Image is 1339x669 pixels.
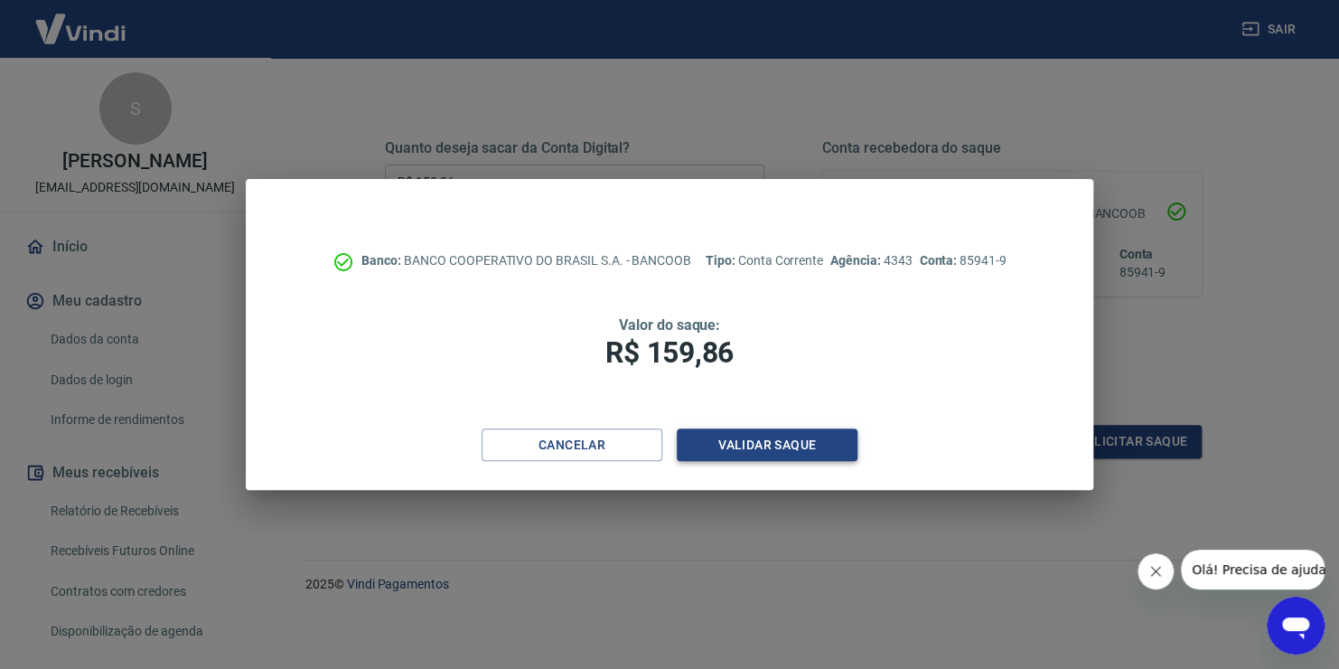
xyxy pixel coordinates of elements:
[919,253,960,268] span: Conta:
[706,251,823,270] p: Conta Corrente
[1181,550,1325,589] iframe: Mensagem da empresa
[706,253,738,268] span: Tipo:
[830,251,912,270] p: 4343
[830,253,884,268] span: Agência:
[11,13,152,27] span: Olá! Precisa de ajuda?
[619,316,720,334] span: Valor do saque:
[361,253,404,268] span: Banco:
[482,429,662,462] button: Cancelar
[919,251,1006,270] p: 85941-9
[1138,553,1174,589] iframe: Fechar mensagem
[605,335,734,370] span: R$ 159,86
[1267,597,1325,655] iframe: Botão para abrir a janela de mensagens
[361,251,691,270] p: BANCO COOPERATIVO DO BRASIL S.A. - BANCOOB
[677,429,857,462] button: Validar saque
